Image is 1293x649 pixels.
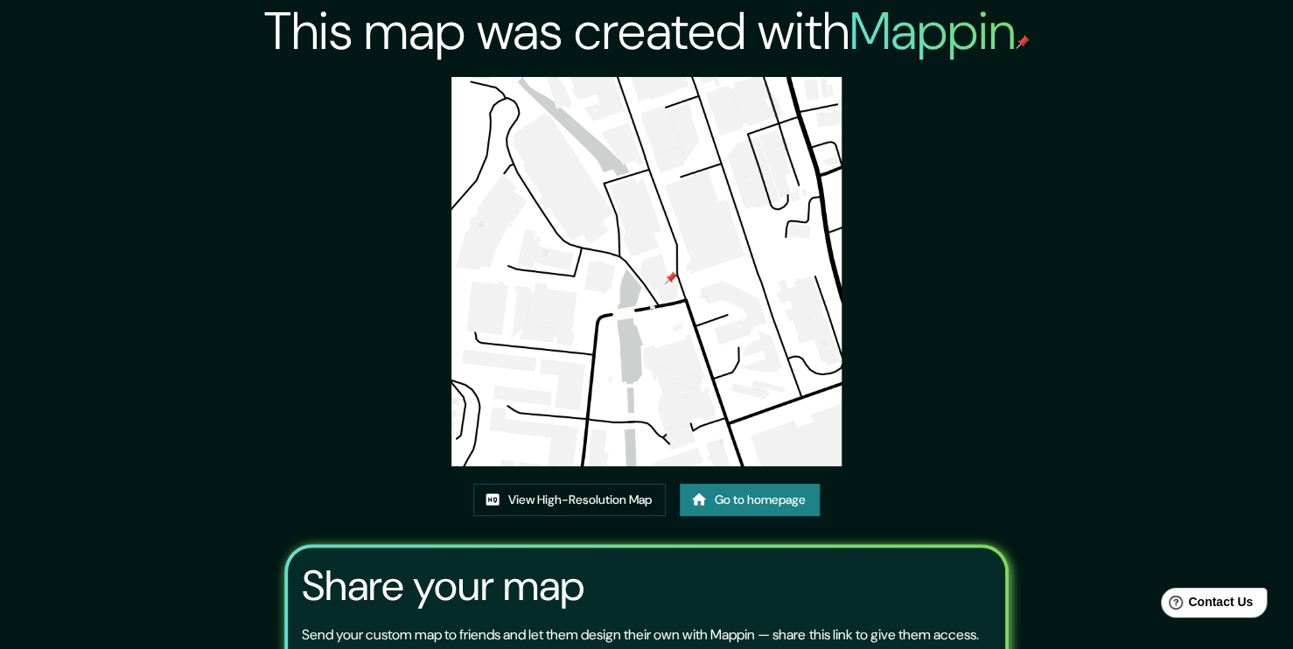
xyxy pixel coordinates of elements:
[680,484,820,516] a: Go to homepage
[451,77,841,466] img: created-map
[473,484,666,516] a: View High-Resolution Map
[1137,581,1274,630] iframe: Help widget launcher
[302,562,584,611] h3: Share your map
[302,625,978,646] p: Send your custom map to friends and let them design their own with Mappin — share this link to gi...
[1016,35,1030,49] img: mappin-pin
